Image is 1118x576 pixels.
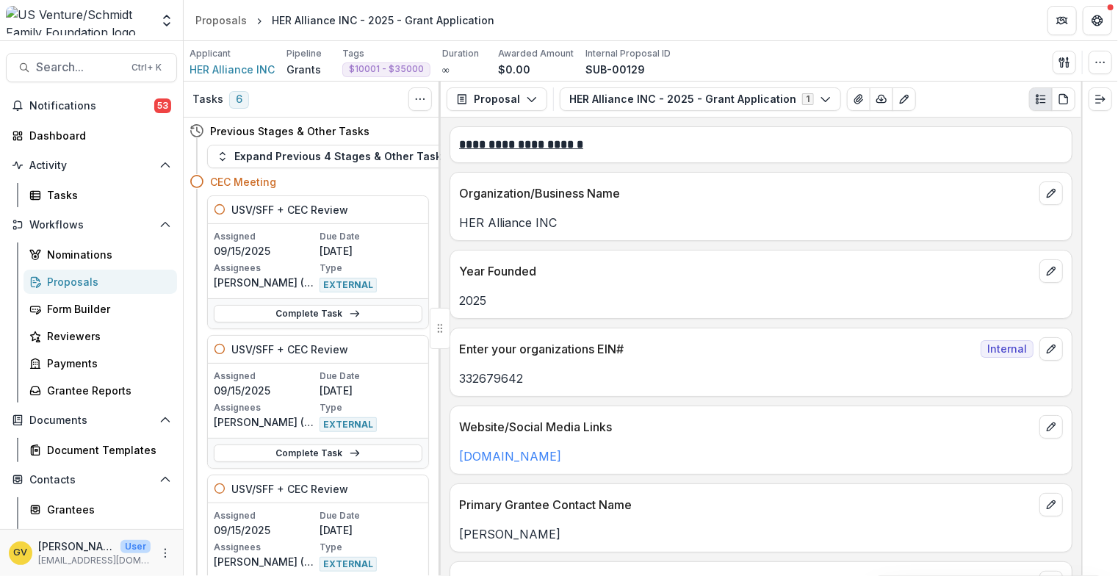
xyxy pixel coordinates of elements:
span: Activity [29,159,154,172]
button: edit [1039,493,1063,516]
span: Documents [29,414,154,427]
span: 53 [154,98,171,113]
button: PDF view [1052,87,1075,111]
div: HER Alliance INC - 2025 - Grant Application [272,12,494,28]
p: [PERSON_NAME] ([EMAIL_ADDRESS][DOMAIN_NAME]) [214,554,317,569]
div: Nominations [47,247,165,262]
p: ∞ [442,62,450,77]
p: Organization/Business Name [459,184,1034,202]
button: Edit as form [892,87,916,111]
p: [PERSON_NAME] [459,525,1063,543]
p: Type [320,262,422,275]
div: Reviewers [47,328,165,344]
p: Grants [286,62,321,77]
button: Expand Previous 4 Stages & Other Tasks [207,145,457,168]
span: Search... [36,60,123,74]
p: [DATE] [320,522,422,538]
p: Tags [342,47,364,60]
p: Applicant [190,47,231,60]
p: Assignees [214,262,317,275]
p: [PERSON_NAME] [38,539,115,554]
h5: USV/SFF + CEC Review [231,202,348,217]
button: Search... [6,53,177,82]
span: Contacts [29,474,154,486]
h4: CEC Meeting [210,174,276,190]
button: Plaintext view [1029,87,1053,111]
a: Form Builder [24,297,177,321]
p: [PERSON_NAME] ([EMAIL_ADDRESS][DOMAIN_NAME]) [214,275,317,290]
p: Due Date [320,230,422,243]
p: HER Alliance INC [459,214,1063,231]
span: Internal [981,340,1034,358]
div: Grantee Reports [47,383,165,398]
div: Ctrl + K [129,60,165,76]
a: Proposals [190,10,253,31]
button: Open Workflows [6,213,177,237]
p: Year Founded [459,262,1034,280]
a: Complete Task [214,305,422,323]
button: Notifications53 [6,94,177,118]
p: 09/15/2025 [214,243,317,259]
p: Duration [442,47,479,60]
button: Open entity switcher [156,6,177,35]
a: Complete Task [214,444,422,462]
button: View Attached Files [847,87,870,111]
p: Assignees [214,401,317,414]
button: edit [1039,181,1063,205]
button: Get Help [1083,6,1112,35]
p: Type [320,401,422,414]
p: Internal Proposal ID [585,47,671,60]
p: 2025 [459,292,1063,309]
p: Website/Social Media Links [459,418,1034,436]
a: Dashboard [6,123,177,148]
button: Open Contacts [6,468,177,492]
p: Assigned [214,370,317,383]
div: Greg Vandenberg [14,548,28,558]
p: 332679642 [459,370,1063,387]
p: [PERSON_NAME] ([EMAIL_ADDRESS][DOMAIN_NAME]) [214,414,317,430]
p: Primary Grantee Contact Name [459,496,1034,514]
button: Expand right [1089,87,1112,111]
a: Grantee Reports [24,378,177,403]
div: Dashboard [29,128,165,143]
span: EXTERNAL [320,278,377,292]
span: 6 [229,91,249,109]
p: Assignees [214,541,317,554]
button: edit [1039,415,1063,439]
span: Workflows [29,219,154,231]
p: Due Date [320,370,422,383]
p: Due Date [320,509,422,522]
a: Nominations [24,242,177,267]
p: [DATE] [320,243,422,259]
h5: USV/SFF + CEC Review [231,481,348,497]
span: HER Alliance INC [190,62,275,77]
button: More [156,544,174,562]
a: Grantees [24,497,177,522]
p: Assigned [214,509,317,522]
h3: Tasks [192,93,223,106]
a: Document Templates [24,438,177,462]
p: Enter your organizations EIN# [459,340,975,358]
span: $10001 - $35000 [349,64,424,74]
p: [DATE] [320,383,422,398]
a: [DOMAIN_NAME] [459,449,561,464]
p: Pipeline [286,47,322,60]
div: Document Templates [47,442,165,458]
img: US Venture/Schmidt Family Foundation logo [6,6,151,35]
nav: breadcrumb [190,10,500,31]
p: User [120,540,151,553]
button: Partners [1047,6,1077,35]
p: 09/15/2025 [214,383,317,398]
p: [EMAIL_ADDRESS][DOMAIN_NAME] [38,554,151,567]
p: 09/15/2025 [214,522,317,538]
a: Payments [24,351,177,375]
p: Assigned [214,230,317,243]
button: HER Alliance INC - 2025 - Grant Application1 [560,87,841,111]
div: Payments [47,356,165,371]
p: SUB-00129 [585,62,645,77]
h4: Previous Stages & Other Tasks [210,123,369,139]
button: Proposal [447,87,547,111]
div: Form Builder [47,301,165,317]
p: Awarded Amount [498,47,574,60]
span: EXTERNAL [320,557,377,572]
